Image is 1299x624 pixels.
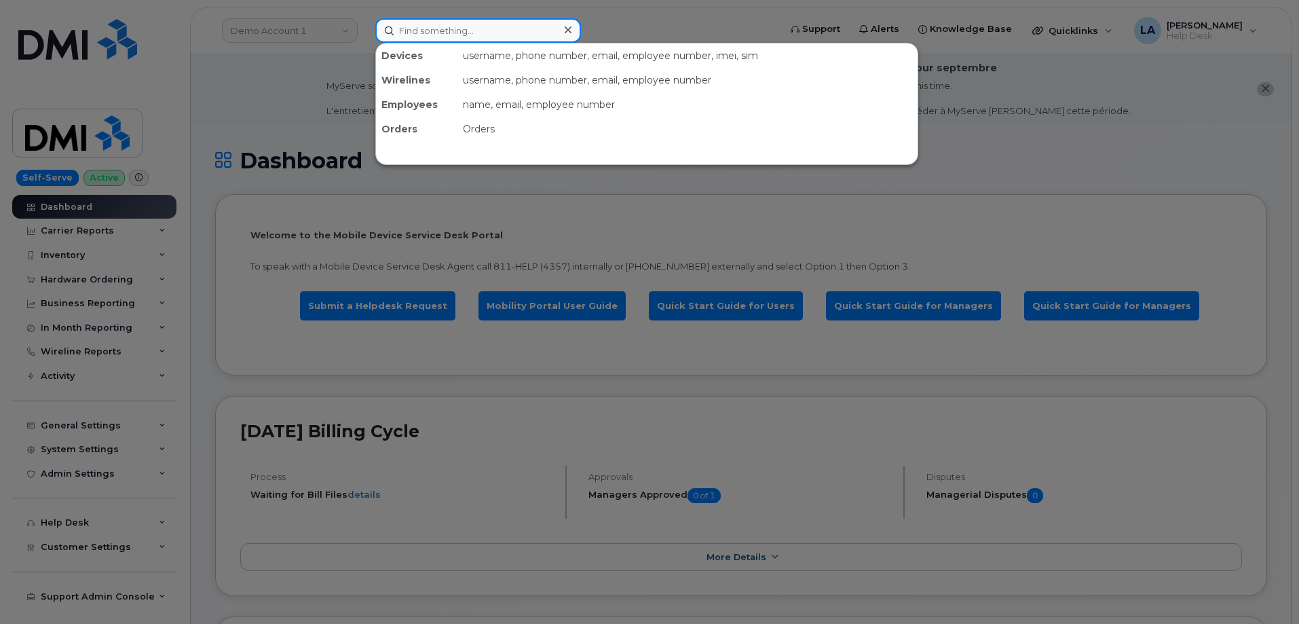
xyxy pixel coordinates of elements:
div: username, phone number, email, employee number [457,68,918,92]
div: Wirelines [376,68,457,92]
div: Orders [376,117,457,141]
div: name, email, employee number [457,92,918,117]
div: Devices [376,43,457,68]
div: Employees [376,92,457,117]
div: username, phone number, email, employee number, imei, sim [457,43,918,68]
div: Orders [457,117,918,141]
